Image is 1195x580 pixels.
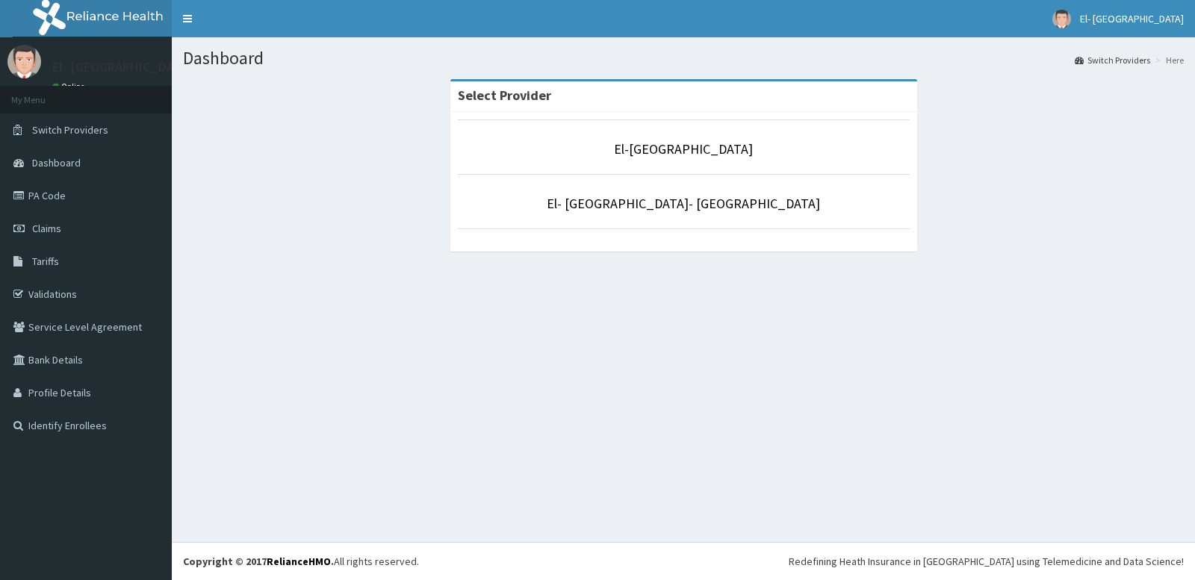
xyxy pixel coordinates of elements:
span: El- [GEOGRAPHIC_DATA] [1080,12,1184,25]
a: El- [GEOGRAPHIC_DATA]- [GEOGRAPHIC_DATA] [547,195,820,212]
a: El-[GEOGRAPHIC_DATA] [614,140,753,158]
span: Tariffs [32,255,59,268]
div: Redefining Heath Insurance in [GEOGRAPHIC_DATA] using Telemedicine and Data Science! [789,554,1184,569]
a: Switch Providers [1075,54,1150,66]
p: El- [GEOGRAPHIC_DATA] [52,60,193,74]
span: Claims [32,222,61,235]
h1: Dashboard [183,49,1184,68]
a: RelianceHMO [267,555,331,568]
strong: Copyright © 2017 . [183,555,334,568]
footer: All rights reserved. [172,542,1195,580]
img: User Image [7,45,41,78]
span: Switch Providers [32,123,108,137]
li: Here [1152,54,1184,66]
a: Online [52,81,88,92]
strong: Select Provider [458,87,551,104]
img: User Image [1052,10,1071,28]
span: Dashboard [32,156,81,169]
